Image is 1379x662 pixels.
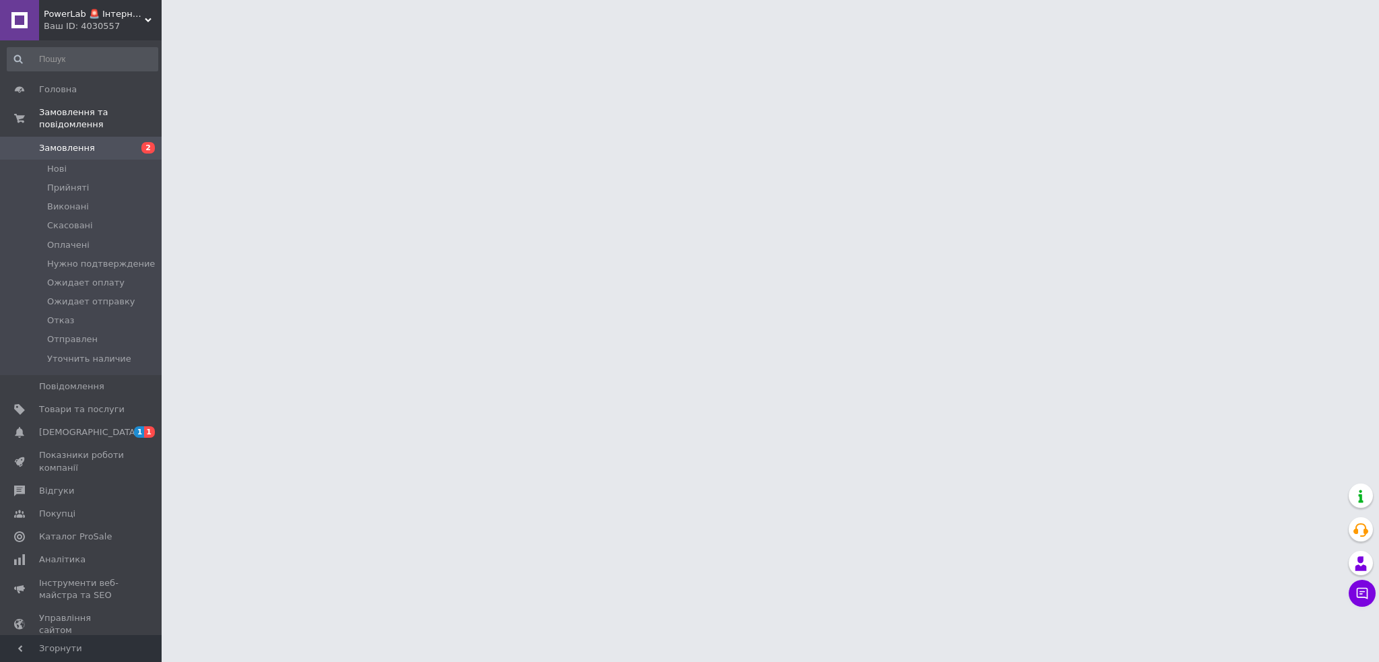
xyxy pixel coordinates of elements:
div: Ваш ID: 4030557 [44,20,162,32]
span: Повідомлення [39,380,104,393]
span: Показники роботи компанії [39,449,125,473]
button: Чат з покупцем [1349,580,1376,607]
span: Оплачені [47,239,90,251]
span: [DEMOGRAPHIC_DATA] [39,426,139,438]
span: Виконані [47,201,89,213]
input: Пошук [7,47,158,71]
span: 1 [144,426,155,438]
span: PowerLab 🚨 Інтернет-магазин вітамінів та спортивного харчування. Все для здорового життя 🚨 [44,8,145,20]
span: Замовлення та повідомлення [39,106,162,131]
span: Нужно подтверждение [47,258,155,270]
span: Каталог ProSale [39,531,112,543]
span: Прийняті [47,182,89,194]
span: Інструменти веб-майстра та SEO [39,577,125,601]
span: Управління сайтом [39,612,125,636]
span: Уточнить наличие [47,353,131,365]
span: 1 [134,426,145,438]
span: Покупці [39,508,75,520]
span: Товари та послуги [39,403,125,416]
span: Отправлен [47,333,98,345]
span: Скасовані [47,220,93,232]
span: Ожидает отправку [47,296,135,308]
span: Аналітика [39,554,86,566]
span: Відгуки [39,485,74,497]
span: Отказ [47,315,75,327]
span: Нові [47,163,67,175]
span: Ожидает оплату [47,277,125,289]
span: Головна [39,84,77,96]
span: Замовлення [39,142,95,154]
span: 2 [141,142,155,154]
